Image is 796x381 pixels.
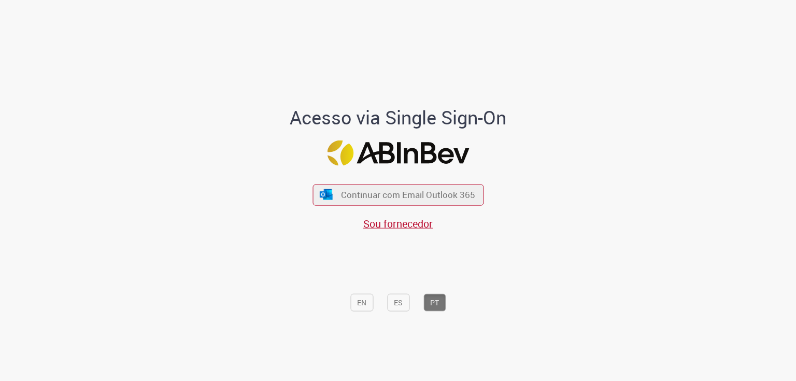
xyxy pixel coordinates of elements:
[423,294,446,312] button: PT
[350,294,373,312] button: EN
[327,140,469,166] img: Logo ABInBev
[319,189,334,200] img: ícone Azure/Microsoft 360
[341,189,475,201] span: Continuar com Email Outlook 365
[254,107,542,128] h1: Acesso via Single Sign-On
[387,294,409,312] button: ES
[363,217,433,231] a: Sou fornecedor
[312,184,484,205] button: ícone Azure/Microsoft 360 Continuar com Email Outlook 365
